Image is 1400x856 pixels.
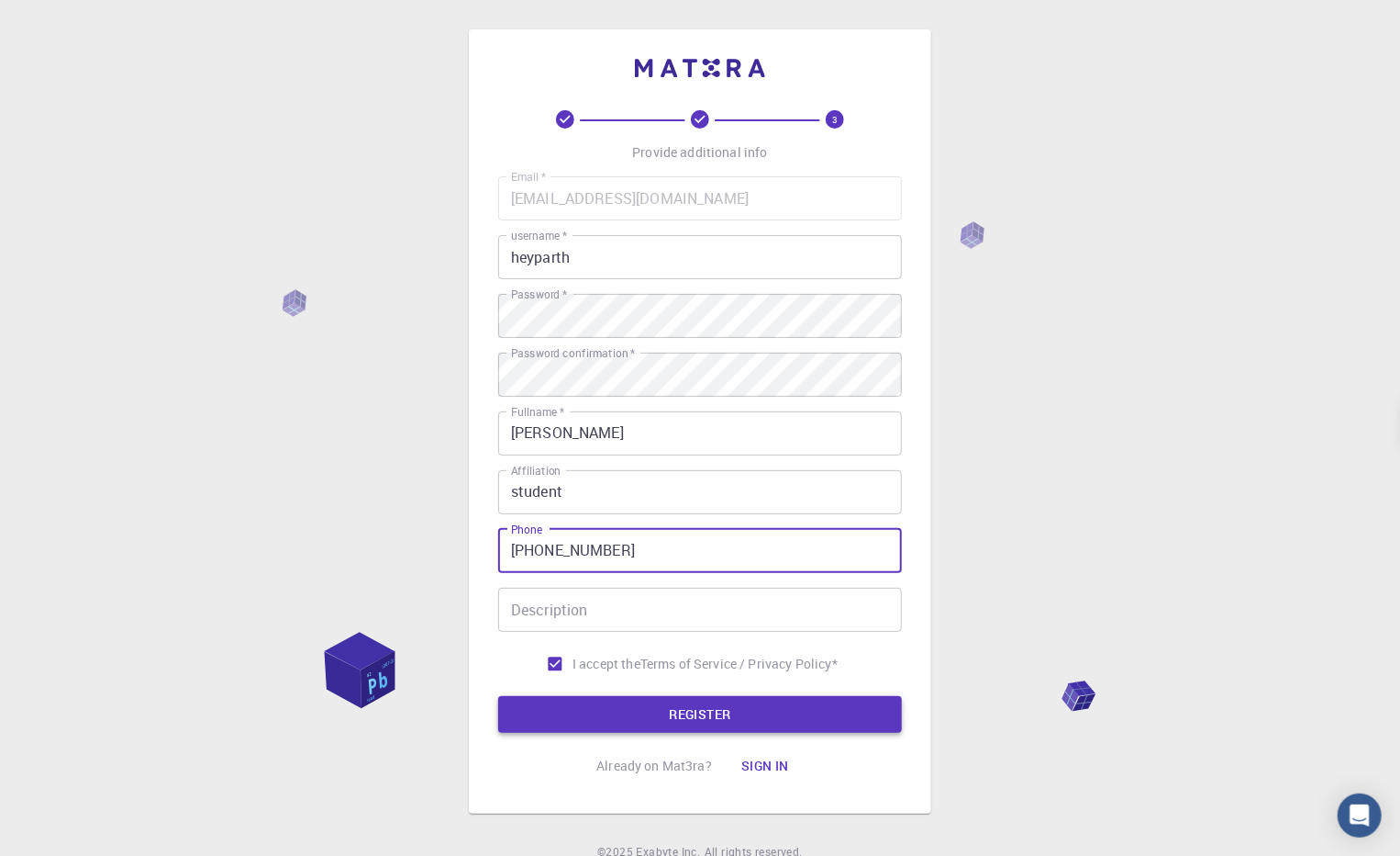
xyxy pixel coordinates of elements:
p: Already on Mat3ra? [596,757,712,775]
button: REGISTER [498,696,902,733]
label: Email [511,169,546,185]
button: Sign in [727,748,804,784]
p: Terms of Service / Privacy Policy * [640,655,838,673]
label: Affiliation [511,463,561,479]
label: Fullname [511,404,564,420]
p: Provide additional info [632,143,767,162]
label: Phone [511,522,542,537]
a: Terms of Service / Privacy Policy* [640,655,838,673]
span: I accept the [572,655,640,673]
label: username [511,228,567,243]
text: 3 [832,113,838,126]
label: Password [511,287,567,302]
div: Open Intercom Messenger [1338,794,1382,838]
label: Password confirmation [511,345,635,361]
